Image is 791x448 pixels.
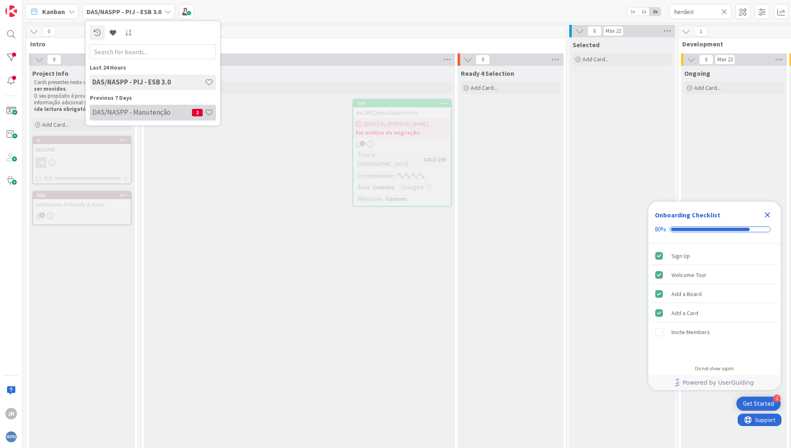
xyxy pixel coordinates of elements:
[694,26,708,36] span: 1
[40,212,45,218] span: 1
[655,226,774,233] div: Checklist progress: 80%
[393,171,395,180] span: :
[90,44,216,59] input: Search for boards...
[627,7,638,16] span: 1x
[423,183,424,192] span: :
[422,155,448,164] div: 141d 19h
[694,84,721,92] span: Add Card...
[5,5,17,17] img: Visit kanbanzone.com
[695,365,734,372] div: Do not show again
[671,289,702,299] div: Add a Board
[37,137,131,143] div: 4
[683,378,754,388] span: Powered by UserGuiding
[86,7,161,16] b: DAS/NASPP - PIJ - ESB 3.0
[587,26,602,36] span: 0
[652,266,777,284] div: Welcome Tour is complete.
[353,100,451,118] div: 749wsJMSQueueOperations
[32,191,132,225] a: 938Definitions of Ready & Done
[32,136,132,184] a: 4READMEJM0/2
[357,101,451,106] div: 749
[606,29,621,33] div: Max 22
[42,121,69,128] span: Add Card...
[30,40,127,48] span: Intro
[33,157,131,168] div: JM
[356,171,393,180] div: Complexidade
[364,120,432,128] span: [DATE] By [PERSON_NAME]...
[648,202,781,390] div: Checklist Container
[356,150,420,169] div: Time in [GEOGRAPHIC_DATA]
[33,192,131,210] div: 938Definitions of Ready & Done
[34,79,129,92] strong: não devem ser movidos
[655,210,720,220] div: Onboarding Checklist
[669,4,731,19] input: Quick Filter...
[360,141,365,146] span: 2
[356,194,382,203] div: Milestone
[90,63,216,72] div: Last 24 Hours
[353,100,451,107] div: 749
[371,183,396,192] div: Comuns
[638,7,650,16] span: 2x
[5,408,17,419] div: JR
[461,69,514,77] span: Ready 4 Selection
[650,7,661,16] span: 3x
[34,93,130,113] p: O seu propósito é providenciar informação adicional sobre o projeto e é .
[90,94,216,102] div: Previous 7 Days
[92,108,192,116] h4: DAS/NASPP - Manutenção
[652,285,777,303] div: Add a Board is complete.
[42,26,56,36] span: 0
[397,172,425,179] span: 🔨🔨🔨🔨
[145,40,556,48] span: Upstream
[582,55,609,63] span: Add Card...
[717,58,733,62] div: Max 22
[671,308,698,318] div: Add a Card
[399,183,423,192] div: Changed
[33,192,131,199] div: 938
[773,395,781,402] div: 1
[33,137,131,144] div: 4
[42,7,65,17] span: Kanban
[356,183,369,192] div: Área
[573,41,599,49] span: Selected
[652,304,777,322] div: Add a Card is complete.
[36,106,93,113] strong: de leitura obrigatória
[34,79,130,93] p: Cards presentes nesta coluna .
[671,270,707,280] div: Welcome Tour
[761,208,774,222] div: Close Checklist
[92,78,205,86] h4: DAS/NASPP - PIJ - ESB 3.0
[37,193,131,198] div: 938
[652,323,777,341] div: Invite Members is incomplete.
[47,55,61,65] span: 0
[369,183,371,192] span: :
[736,397,781,411] div: Open Get Started checklist, remaining modules: 1
[471,84,497,92] span: Add Card...
[684,69,710,77] span: Ongoing
[743,400,774,408] div: Get Started
[671,327,710,337] div: Invite Members
[32,69,69,77] span: Project Info
[192,109,203,116] span: 2
[384,194,409,203] div: Comuns
[655,226,666,233] div: 80%
[652,375,777,390] a: Powered by UserGuiding
[36,157,46,168] div: JM
[5,431,17,443] img: avatar
[36,201,105,208] span: Definitions of Ready & Done
[671,251,690,261] div: Sign Up
[33,137,131,155] div: 4README
[17,1,38,11] span: Support
[648,243,781,360] div: Checklist items
[382,194,384,203] span: :
[420,155,422,164] span: :
[476,55,490,65] span: 0
[352,99,452,207] a: 749wsJMSQueueOperations[DATE] By [PERSON_NAME]...Em análise de migraçãoTime in [GEOGRAPHIC_DATA]:...
[44,174,52,183] span: 0/2
[356,109,418,116] span: wsJMSQueueOperations
[36,146,55,153] span: README
[648,375,781,390] div: Footer
[699,55,713,65] span: 0
[356,128,448,137] b: Em análise de migração
[652,247,777,265] div: Sign Up is complete.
